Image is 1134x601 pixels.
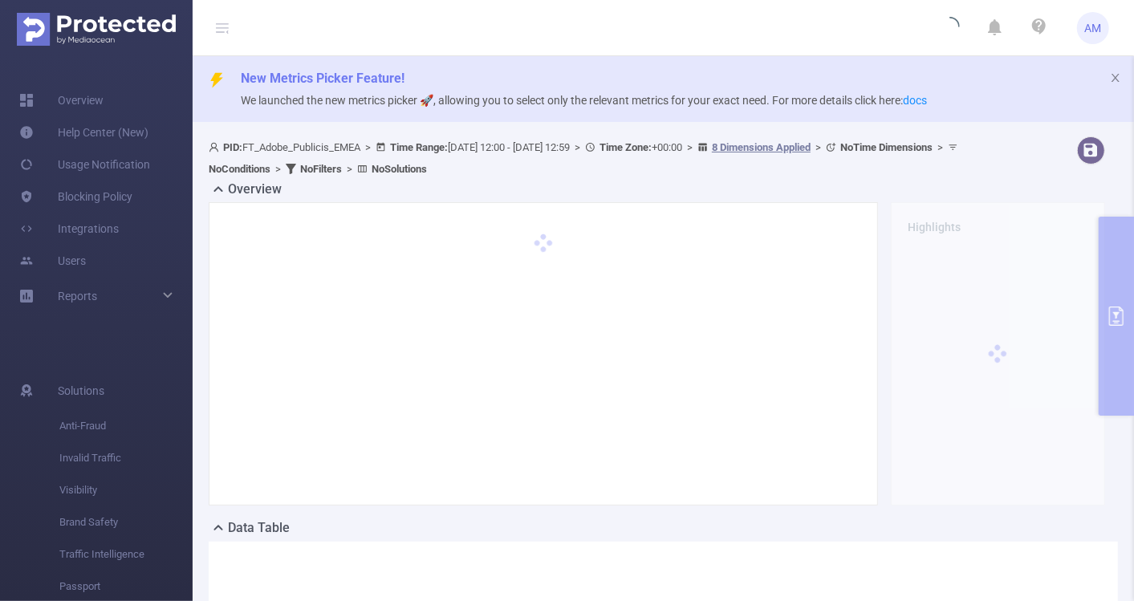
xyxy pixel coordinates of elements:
[811,141,826,153] span: >
[390,141,448,153] b: Time Range:
[59,474,193,506] span: Visibility
[241,94,927,107] span: We launched the new metrics picker 🚀, allowing you to select only the relevant metrics for your e...
[840,141,933,153] b: No Time Dimensions
[209,72,225,88] i: icon: thunderbolt
[58,375,104,407] span: Solutions
[59,410,193,442] span: Anti-Fraud
[19,181,132,213] a: Blocking Policy
[933,141,948,153] span: >
[59,442,193,474] span: Invalid Traffic
[360,141,376,153] span: >
[342,163,357,175] span: >
[19,148,150,181] a: Usage Notification
[1110,72,1121,83] i: icon: close
[58,280,97,312] a: Reports
[372,163,427,175] b: No Solutions
[19,84,104,116] a: Overview
[228,518,290,538] h2: Data Table
[941,17,960,39] i: icon: loading
[570,141,585,153] span: >
[209,163,270,175] b: No Conditions
[17,13,176,46] img: Protected Media
[270,163,286,175] span: >
[209,142,223,152] i: icon: user
[241,71,404,86] span: New Metrics Picker Feature!
[19,245,86,277] a: Users
[903,94,927,107] a: docs
[712,141,811,153] u: 8 Dimensions Applied
[682,141,697,153] span: >
[1085,12,1102,44] span: AM
[59,506,193,538] span: Brand Safety
[19,116,148,148] a: Help Center (New)
[223,141,242,153] b: PID:
[58,290,97,303] span: Reports
[209,141,962,175] span: FT_Adobe_Publicis_EMEA [DATE] 12:00 - [DATE] 12:59 +00:00
[228,180,282,199] h2: Overview
[59,538,193,571] span: Traffic Intelligence
[600,141,652,153] b: Time Zone:
[1110,69,1121,87] button: icon: close
[300,163,342,175] b: No Filters
[19,213,119,245] a: Integrations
